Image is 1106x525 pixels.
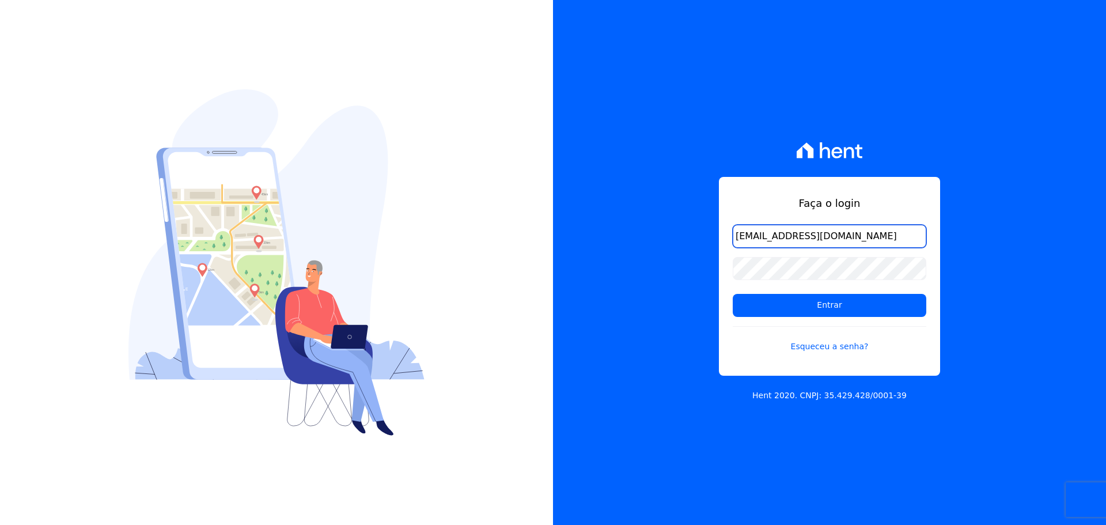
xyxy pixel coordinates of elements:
[752,390,907,402] p: Hent 2020. CNPJ: 35.429.428/0001-39
[733,225,926,248] input: Email
[128,89,425,436] img: Login
[733,195,926,211] h1: Faça o login
[733,294,926,317] input: Entrar
[733,326,926,353] a: Esqueceu a senha?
